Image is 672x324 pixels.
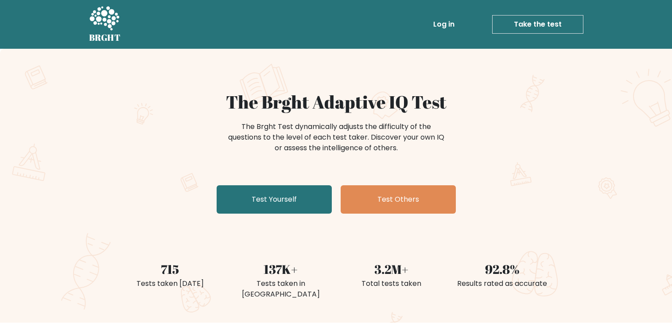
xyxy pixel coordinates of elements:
[89,4,121,45] a: BRGHT
[231,278,331,300] div: Tests taken in [GEOGRAPHIC_DATA]
[120,91,552,113] h1: The Brght Adaptive IQ Test
[492,15,583,34] a: Take the test
[225,121,447,153] div: The Brght Test dynamically adjusts the difficulty of the questions to the level of each test take...
[341,185,456,214] a: Test Others
[231,260,331,278] div: 137K+
[217,185,332,214] a: Test Yourself
[342,260,442,278] div: 3.2M+
[89,32,121,43] h5: BRGHT
[452,278,552,289] div: Results rated as accurate
[120,260,220,278] div: 715
[120,278,220,289] div: Tests taken [DATE]
[430,16,458,33] a: Log in
[342,278,442,289] div: Total tests taken
[452,260,552,278] div: 92.8%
